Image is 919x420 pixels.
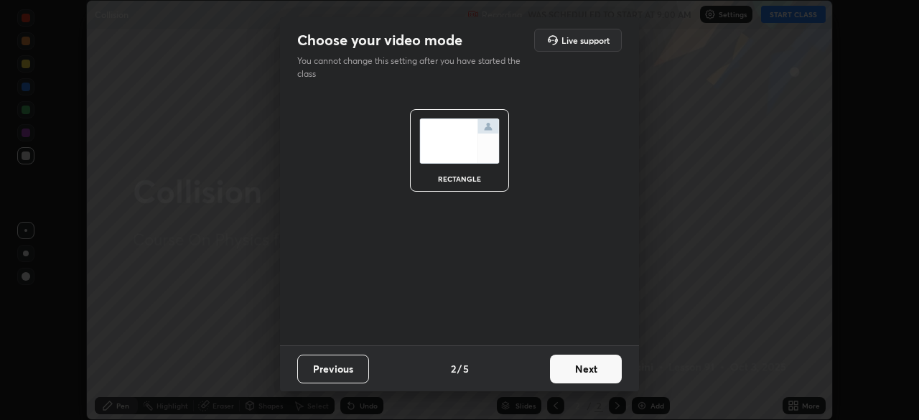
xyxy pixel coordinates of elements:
[561,36,610,45] h5: Live support
[431,175,488,182] div: rectangle
[457,361,462,376] h4: /
[297,55,530,80] p: You cannot change this setting after you have started the class
[419,118,500,164] img: normalScreenIcon.ae25ed63.svg
[297,355,369,383] button: Previous
[451,361,456,376] h4: 2
[550,355,622,383] button: Next
[297,31,462,50] h2: Choose your video mode
[463,361,469,376] h4: 5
